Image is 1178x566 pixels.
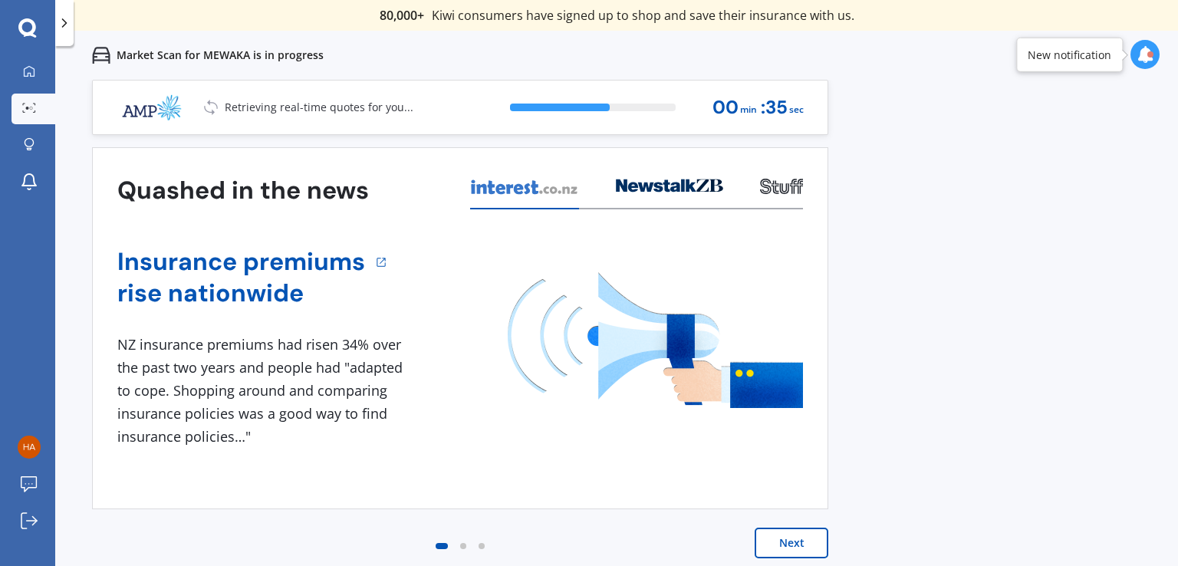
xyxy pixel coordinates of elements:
a: Insurance premiums [117,246,365,278]
span: sec [789,100,804,120]
span: min [740,100,757,120]
h3: Quashed in the news [117,175,369,206]
div: NZ insurance premiums had risen 34% over the past two years and people had "adapted to cope. Shop... [117,334,409,448]
a: rise nationwide [117,278,365,309]
span: 00 [712,97,739,118]
button: Next [755,528,828,558]
div: New notification [1028,47,1111,62]
img: db3fe8b582fec64af549f0fa3f0ce988 [18,436,41,459]
img: media image [508,272,803,408]
span: : 35 [761,97,788,118]
p: Market Scan for MEWAKA is in progress [117,48,324,63]
img: car.f15378c7a67c060ca3f3.svg [92,46,110,64]
p: Retrieving real-time quotes for you... [225,100,413,115]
